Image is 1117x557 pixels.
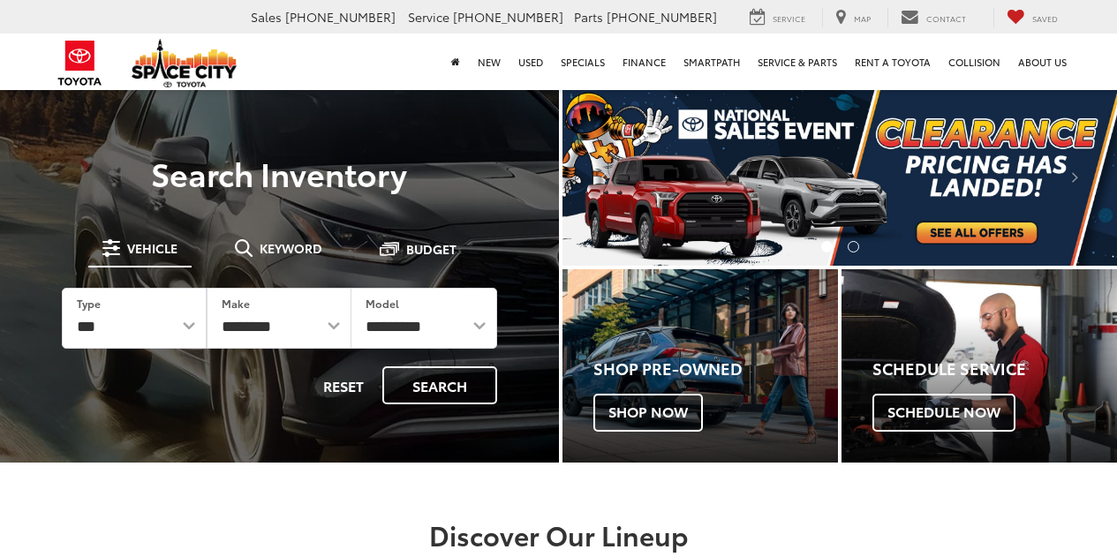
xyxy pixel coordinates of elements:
a: Used [509,34,552,90]
a: About Us [1009,34,1075,90]
a: Service [736,8,819,27]
label: Type [77,296,101,311]
img: Space City Toyota [132,39,238,87]
h2: Discover Our Lineup [56,520,1062,549]
span: Vehicle [127,242,177,254]
a: Contact [887,8,979,27]
span: Parts [574,8,603,26]
div: Toyota [562,269,838,463]
a: Service & Parts [749,34,846,90]
button: Click to view previous picture. [562,124,645,230]
span: Service [773,12,805,24]
label: Make [222,296,250,311]
span: Budget [406,243,457,255]
h4: Shop Pre-Owned [593,360,838,378]
div: Toyota [842,269,1117,463]
h3: Search Inventory [37,155,522,191]
span: Keyword [260,242,322,254]
a: Rent a Toyota [846,34,940,90]
li: Go to slide number 2. [848,241,859,252]
span: [PHONE_NUMBER] [607,8,717,26]
a: New [469,34,509,90]
h4: Schedule Service [872,360,1117,378]
a: Map [822,8,884,27]
span: Map [854,12,871,24]
img: Toyota [47,34,113,92]
button: Click to view next picture. [1034,124,1117,230]
a: Specials [552,34,614,90]
label: Model [366,296,399,311]
span: [PHONE_NUMBER] [453,8,563,26]
button: Reset [308,366,379,404]
span: Saved [1032,12,1058,24]
button: Search [382,366,497,404]
a: Finance [614,34,675,90]
span: Contact [926,12,966,24]
a: Shop Pre-Owned Shop Now [562,269,838,463]
a: Home [442,34,469,90]
span: Shop Now [593,394,703,431]
span: Service [408,8,449,26]
a: Schedule Service Schedule Now [842,269,1117,463]
span: Sales [251,8,282,26]
a: My Saved Vehicles [993,8,1071,27]
span: [PHONE_NUMBER] [285,8,396,26]
span: Schedule Now [872,394,1015,431]
li: Go to slide number 1. [821,241,833,252]
a: SmartPath [675,34,749,90]
a: Collision [940,34,1009,90]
